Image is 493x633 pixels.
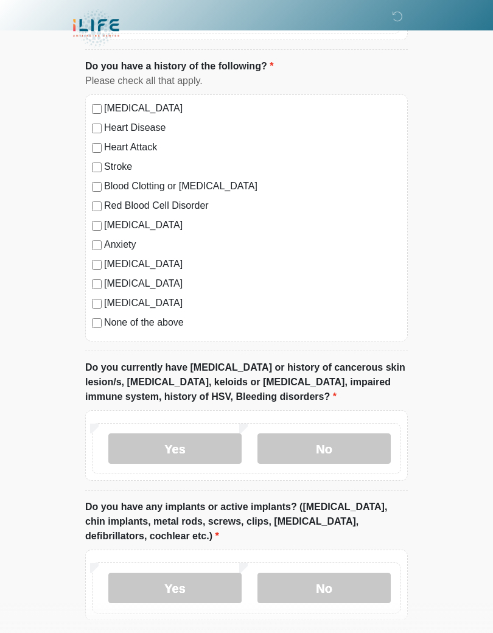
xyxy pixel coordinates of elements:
[257,573,391,603] label: No
[257,433,391,464] label: No
[92,143,102,153] input: Heart Attack
[104,315,401,330] label: None of the above
[104,101,401,116] label: [MEDICAL_DATA]
[92,221,102,231] input: [MEDICAL_DATA]
[104,198,401,213] label: Red Blood Cell Disorder
[104,179,401,194] label: Blood Clotting or [MEDICAL_DATA]
[104,276,401,291] label: [MEDICAL_DATA]
[92,201,102,211] input: Red Blood Cell Disorder
[104,140,401,155] label: Heart Attack
[104,296,401,310] label: [MEDICAL_DATA]
[108,573,242,603] label: Yes
[85,500,408,544] label: Do you have any implants or active implants? ([MEDICAL_DATA], chin implants, metal rods, screws, ...
[104,159,401,174] label: Stroke
[92,299,102,309] input: [MEDICAL_DATA]
[92,124,102,133] input: Heart Disease
[92,240,102,250] input: Anxiety
[92,260,102,270] input: [MEDICAL_DATA]
[73,9,119,47] img: iLIFE Anti-Aging Center Logo
[92,163,102,172] input: Stroke
[104,218,401,233] label: [MEDICAL_DATA]
[92,182,102,192] input: Blood Clotting or [MEDICAL_DATA]
[104,257,401,271] label: [MEDICAL_DATA]
[92,318,102,328] input: None of the above
[104,237,401,252] label: Anxiety
[92,279,102,289] input: [MEDICAL_DATA]
[92,104,102,114] input: [MEDICAL_DATA]
[104,121,401,135] label: Heart Disease
[85,360,408,404] label: Do you currently have [MEDICAL_DATA] or history of cancerous skin lesion/s, [MEDICAL_DATA], keloi...
[85,59,273,74] label: Do you have a history of the following?
[85,74,408,88] div: Please check all that apply.
[108,433,242,464] label: Yes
